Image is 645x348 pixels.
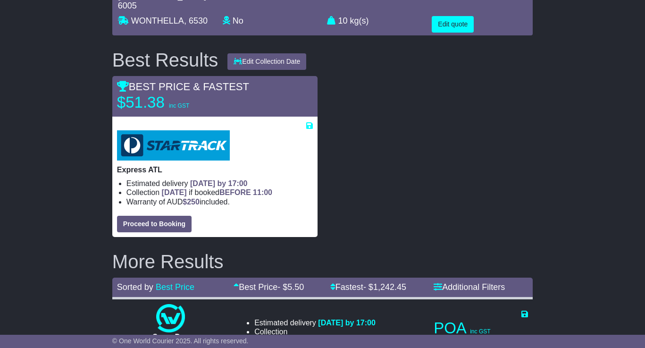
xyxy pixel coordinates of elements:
span: kg(s) [350,16,369,25]
span: - $ [277,282,304,292]
span: inc GST [169,102,189,109]
span: , 6530 [184,16,208,25]
li: Estimated delivery [254,318,376,327]
span: [DATE] by 17:00 [190,179,248,187]
img: One World Courier: Same Day Nationwide(quotes take 0.5-1 hour) [156,304,184,332]
span: BEST PRICE & FASTEST [117,81,249,93]
div: Best Results [108,50,223,70]
span: $ [183,198,200,206]
p: POA [434,319,528,338]
span: inc GST [470,328,490,335]
img: StarTrack: Express ATL [117,130,230,161]
a: Best Price- $5.50 [234,282,304,292]
span: No [233,16,243,25]
li: Warranty of AUD included. [126,197,313,206]
span: 11:00 [253,188,272,196]
a: Best Price [156,282,194,292]
p: Express ATL [117,165,313,174]
span: WONTHELLA [131,16,184,25]
a: Fastest- $1,242.45 [330,282,406,292]
span: [DATE] [162,188,187,196]
h2: More Results [112,251,533,272]
span: if booked [162,188,272,196]
p: $51.38 [117,93,235,112]
span: Sorted by [117,282,153,292]
span: 10 [338,16,348,25]
span: 1,242.45 [373,282,406,292]
span: - $ [363,282,406,292]
button: Edit Collection Date [227,53,306,70]
a: Additional Filters [434,282,505,292]
li: Collection [126,188,313,197]
span: 5.50 [287,282,304,292]
button: Edit quote [432,16,474,33]
button: Proceed to Booking [117,216,192,232]
li: Collection [254,327,376,336]
span: © One World Courier 2025. All rights reserved. [112,337,249,345]
span: [DATE] by 17:00 [318,319,376,327]
li: Estimated delivery [126,179,313,188]
span: 250 [187,198,200,206]
span: BEFORE [219,188,251,196]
